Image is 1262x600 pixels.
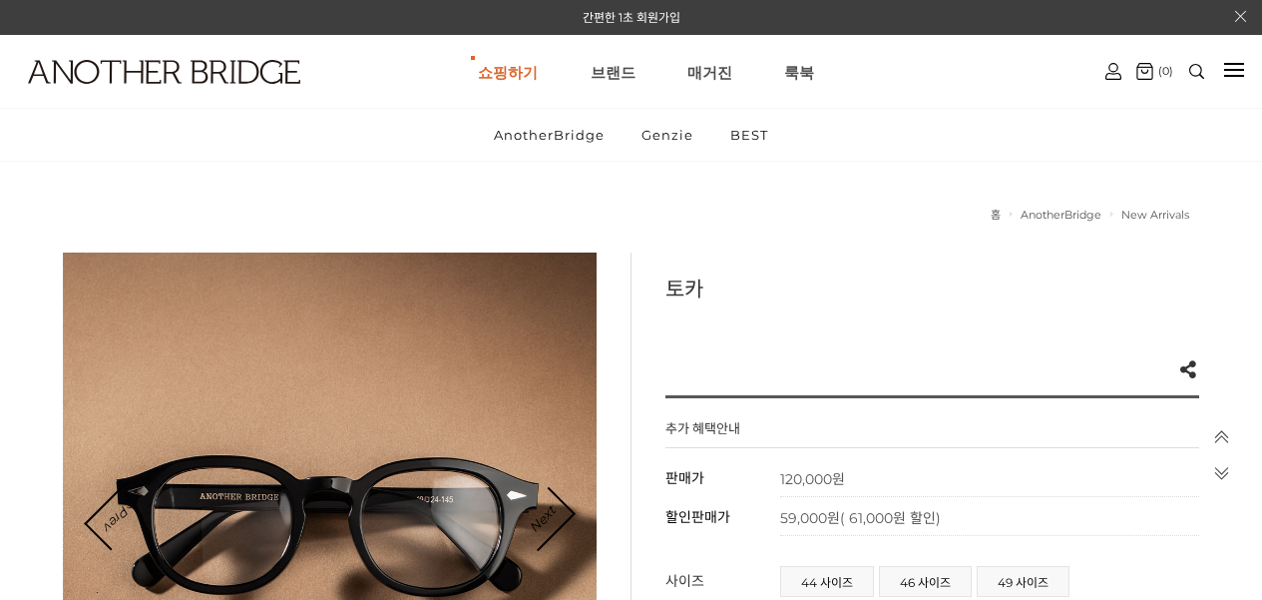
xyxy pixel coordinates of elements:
a: 간편한 1초 회원가입 [583,10,680,25]
img: cart [1136,63,1153,80]
a: 46 사이즈 [880,567,971,596]
a: logo [10,60,200,133]
img: logo [28,60,300,84]
strong: 120,000원 [780,470,845,488]
a: BEST [713,109,785,161]
a: 홈 [991,208,1001,222]
span: 판매가 [665,469,704,487]
li: 49 사이즈 [977,566,1069,597]
span: 할인판매가 [665,508,730,526]
a: 쇼핑하기 [478,36,538,108]
span: ( 61,000원 할인) [840,509,941,527]
li: 46 사이즈 [879,566,972,597]
img: cart [1105,63,1121,80]
a: New Arrivals [1121,208,1189,222]
a: 매거진 [687,36,732,108]
span: (0) [1153,64,1173,78]
span: 59,000원 [780,509,941,527]
h3: 토카 [665,273,1199,302]
a: Next [512,489,574,551]
li: 44 사이즈 [780,566,874,597]
a: 49 사이즈 [978,567,1068,596]
a: 브랜드 [591,36,635,108]
a: 룩북 [784,36,814,108]
a: AnotherBridge [477,109,622,161]
a: (0) [1136,63,1173,80]
a: AnotherBridge [1021,208,1101,222]
img: search [1189,64,1204,79]
a: 44 사이즈 [781,567,873,596]
a: Prev [87,489,147,549]
h4: 추가 혜택안내 [665,418,740,447]
a: Genzie [625,109,710,161]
